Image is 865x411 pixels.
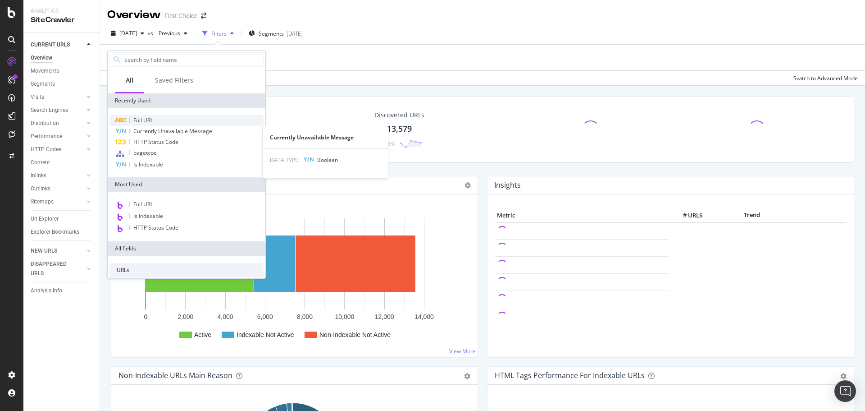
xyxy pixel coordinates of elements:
[31,92,84,102] a: Visits
[133,161,163,168] span: Is Indexable
[31,246,84,256] a: NEW URLS
[387,123,412,135] div: 13,579
[144,313,148,320] text: 0
[31,40,84,50] a: CURRENT URLS
[335,313,355,320] text: 10,000
[155,26,191,41] button: Previous
[834,380,856,402] div: Open Intercom Messenger
[133,127,212,135] span: Currently Unavailable Message
[31,197,84,207] a: Sitemaps
[464,182,471,189] i: Options
[495,371,645,380] div: HTML Tags Performance for Indexable URLs
[164,11,197,20] div: First Choice
[257,313,273,320] text: 6,000
[155,29,180,37] span: Previous
[237,331,294,338] text: Indexable Not Active
[178,313,193,320] text: 2,000
[259,30,284,37] span: Segments
[31,66,93,76] a: Movements
[414,313,434,320] text: 14,000
[375,313,394,320] text: 12,000
[31,214,93,224] a: Url Explorer
[669,209,705,222] th: # URLS
[31,40,70,50] div: CURRENT URLS
[31,132,62,141] div: Performance
[31,259,84,278] a: DISAPPEARED URLS
[31,171,46,180] div: Inlinks
[31,106,84,115] a: Search Engines
[148,29,155,37] span: vs
[270,156,300,164] span: DATA TYPE:
[31,119,59,128] div: Distribution
[31,158,50,167] div: Content
[194,331,211,338] text: Active
[107,7,161,23] div: Overview
[31,92,44,102] div: Visits
[133,149,157,157] span: pagetype
[133,200,153,208] span: Full URL
[31,79,93,89] a: Segments
[31,158,93,167] a: Content
[133,224,178,231] span: HTTP Status Code
[109,263,264,277] div: URLs
[31,259,76,278] div: DISAPPEARED URLS
[133,212,163,220] span: Is Indexable
[118,371,232,380] div: Non-Indexable URLs Main Reason
[118,209,467,350] svg: A chart.
[790,71,858,85] button: Switch to Advanced Mode
[319,331,391,338] text: Non-Indexable Not Active
[31,119,84,128] a: Distribution
[287,30,303,37] div: [DATE]
[31,7,92,15] div: Analytics
[494,179,521,191] h4: Insights
[123,53,263,66] input: Search by field name
[201,13,206,19] div: arrow-right-arrow-left
[31,53,52,63] div: Overview
[31,145,84,154] a: HTTP Codes
[705,209,799,222] th: Trend
[31,66,59,76] div: Movements
[218,313,233,320] text: 4,000
[155,76,193,85] div: Saved Filters
[31,106,68,115] div: Search Engines
[211,30,227,37] div: Filters
[31,53,93,63] a: Overview
[31,171,84,180] a: Inlinks
[31,214,59,224] div: Url Explorer
[297,313,313,320] text: 8,000
[31,197,54,207] div: Sitemaps
[317,156,338,164] span: Boolean
[108,241,265,256] div: All fields
[464,373,470,379] div: gear
[126,76,133,85] div: All
[31,184,50,194] div: Outlinks
[245,26,306,41] button: Segments[DATE]
[119,29,137,37] span: 2025 Aug. 25th
[31,286,62,296] div: Analysis Info
[31,227,79,237] div: Explorer Bookmarks
[495,209,669,222] th: Metric
[199,26,237,41] button: Filters
[31,286,93,296] a: Analysis Info
[31,145,61,154] div: HTTP Codes
[31,132,84,141] a: Performance
[840,373,847,379] div: gear
[263,134,388,141] div: Currently Unavailable Message
[31,184,84,194] a: Outlinks
[107,26,148,41] button: [DATE]
[374,111,424,120] div: Discovered URLs
[108,177,265,192] div: Most Used
[31,79,55,89] div: Segments
[31,15,92,25] div: SiteCrawler
[133,138,178,146] span: HTTP Status Code
[31,227,93,237] a: Explorer Bookmarks
[793,74,858,82] div: Switch to Advanced Mode
[31,246,57,256] div: NEW URLS
[133,116,153,124] span: Full URL
[108,93,265,108] div: Recently Used
[449,347,476,355] a: View More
